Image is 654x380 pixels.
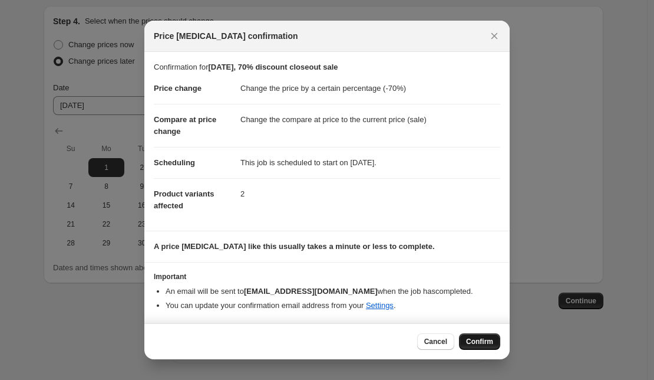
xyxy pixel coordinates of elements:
[154,115,216,136] span: Compare at price change
[154,158,195,167] span: Scheduling
[166,300,500,312] li: You can update your confirmation email address from your .
[154,30,298,42] span: Price [MEDICAL_DATA] confirmation
[240,104,500,135] dd: Change the compare at price to the current price (sale)
[154,242,435,251] b: A price [MEDICAL_DATA] like this usually takes a minute or less to complete.
[166,286,500,297] li: An email will be sent to when the job has completed .
[240,73,500,104] dd: Change the price by a certain percentage (-70%)
[240,178,500,209] dd: 2
[459,333,500,350] button: Confirm
[240,147,500,178] dd: This job is scheduled to start on [DATE].
[424,337,447,346] span: Cancel
[208,63,338,71] b: [DATE], 70% discount closeout sale
[154,61,500,73] p: Confirmation for
[154,189,214,210] span: Product variants affected
[244,287,378,296] b: [EMAIL_ADDRESS][DOMAIN_NAME]
[466,337,493,346] span: Confirm
[154,84,202,93] span: Price change
[154,272,500,281] h3: Important
[486,28,503,44] button: Close
[417,333,454,350] button: Cancel
[366,301,394,310] a: Settings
